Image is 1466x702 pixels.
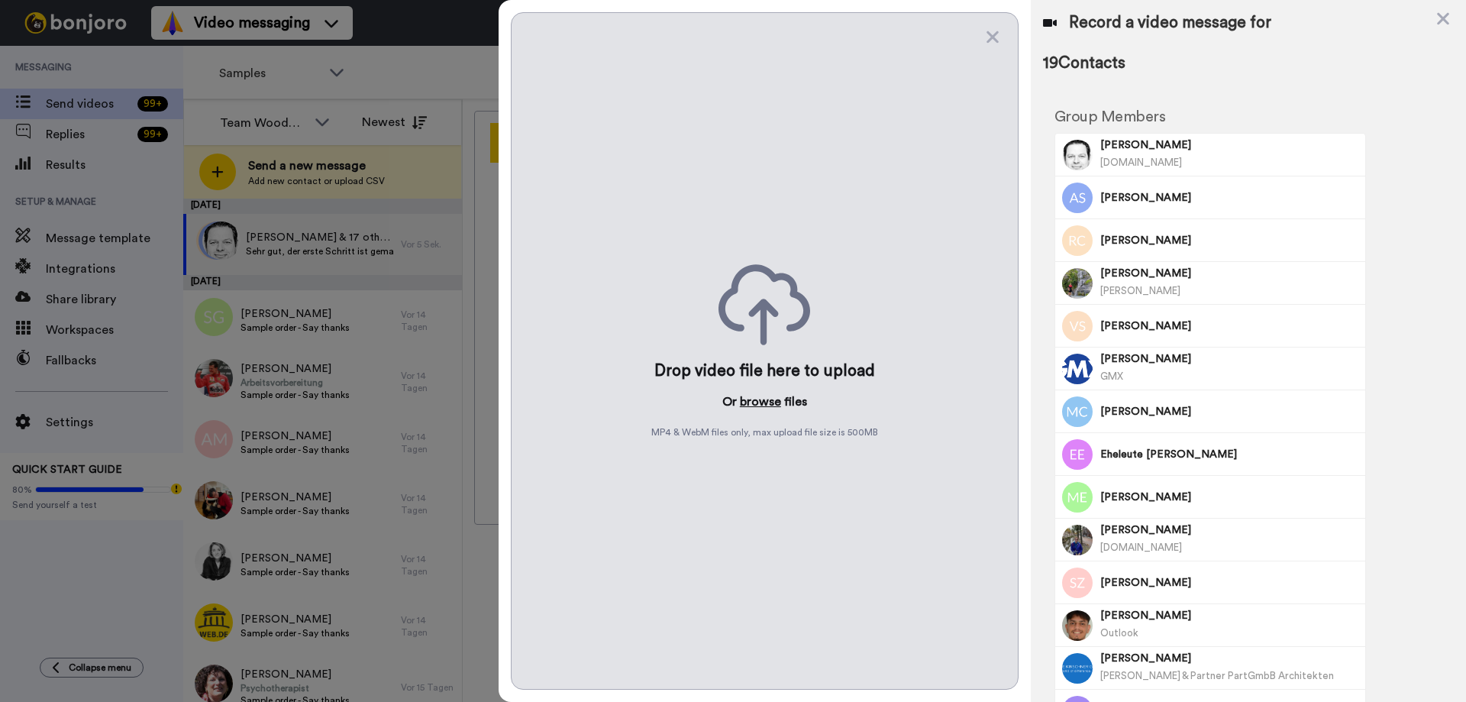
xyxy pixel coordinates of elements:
[1062,439,1093,470] img: Image of Eheleute Eckert
[1100,233,1360,248] span: [PERSON_NAME]
[1054,108,1366,125] h2: Group Members
[1100,190,1360,205] span: [PERSON_NAME]
[1062,482,1093,513] img: Image of Marlon Endemann
[1100,447,1360,462] span: Eheleute [PERSON_NAME]
[1100,671,1334,681] span: [PERSON_NAME] & Partner PartGmbB Architekten
[1062,268,1093,299] img: Image of André Van Slooten
[651,426,878,438] span: MP4 & WebM files only, max upload file size is 500 MB
[1062,311,1093,341] img: Image of Volker Staeudel
[1062,140,1093,170] img: Image of Matthias Loheide
[1062,653,1093,684] img: Image of Thomas Fett
[722,393,807,411] p: Or files
[1100,490,1360,505] span: [PERSON_NAME]
[1062,354,1093,384] img: Image of Yves Nüßer
[1100,404,1360,419] span: [PERSON_NAME]
[1062,525,1093,555] img: Image of Katrin Gundlach
[1100,542,1182,552] span: [DOMAIN_NAME]
[740,393,781,411] button: browse
[1100,628,1138,638] span: Outlook
[1100,522,1360,538] span: [PERSON_NAME]
[1062,396,1093,427] img: Image of Matthias Christenn
[1100,351,1360,367] span: [PERSON_NAME]
[1100,157,1182,167] span: [DOMAIN_NAME]
[1100,266,1360,281] span: [PERSON_NAME]
[1062,183,1093,213] img: Image of Andreas Schlosser
[1100,608,1360,623] span: [PERSON_NAME]
[1100,651,1360,666] span: [PERSON_NAME]
[1100,137,1360,153] span: [PERSON_NAME]
[1062,568,1093,598] img: Image of Sandra Zawalski
[1100,319,1360,334] span: [PERSON_NAME]
[1100,286,1180,296] span: [PERSON_NAME]
[654,361,875,382] div: Drop video file here to upload
[1100,371,1123,381] span: GMX
[1062,610,1093,641] img: Image of Kaan Yilmaz
[1100,575,1360,590] span: [PERSON_NAME]
[1062,225,1093,256] img: Image of Rossella Colosio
